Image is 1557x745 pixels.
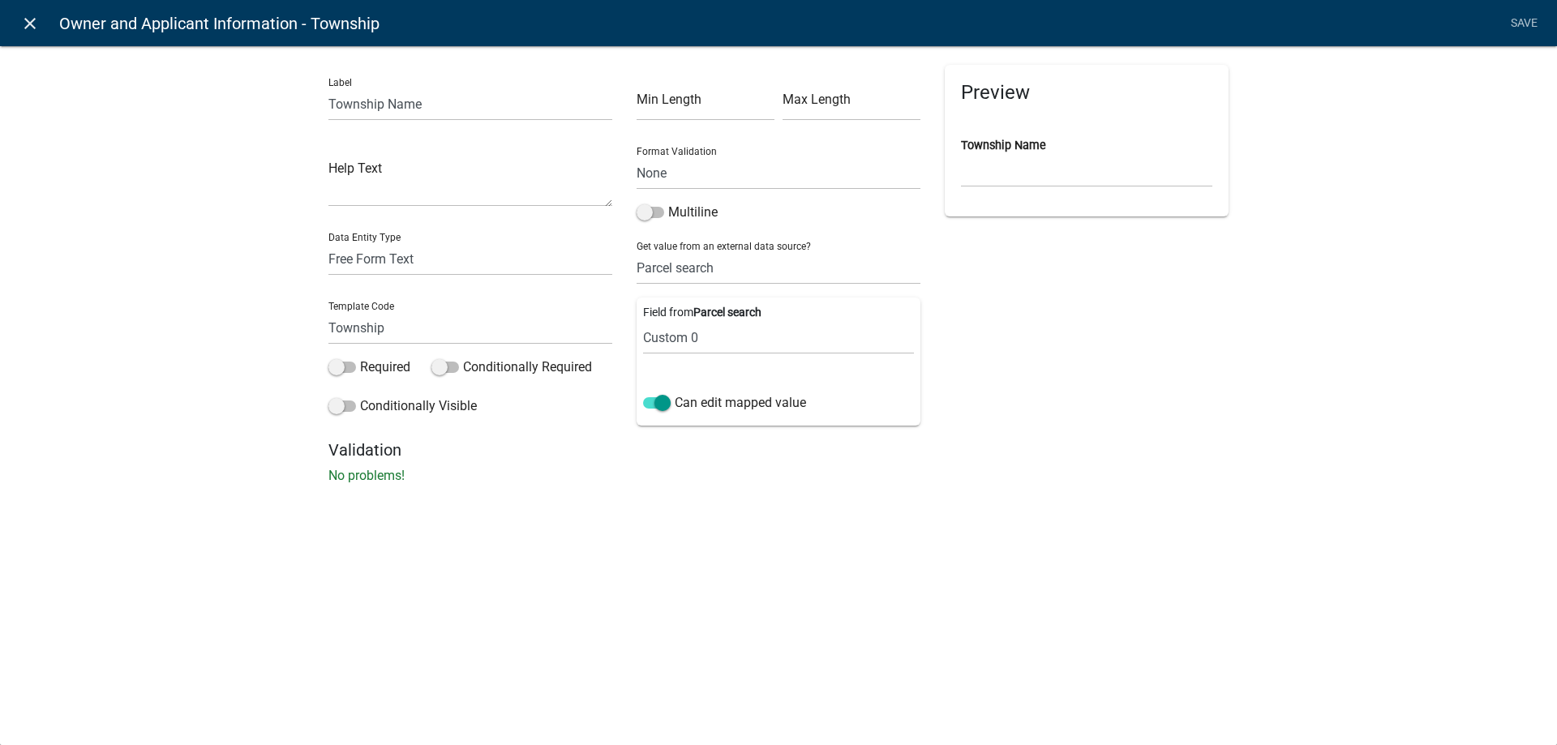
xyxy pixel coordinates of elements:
[59,7,380,40] span: Owner and Applicant Information - Township
[643,304,914,354] div: Field from
[431,358,592,377] label: Conditionally Required
[643,393,806,413] label: Can edit mapped value
[961,81,1212,105] h5: Preview
[961,140,1046,152] label: Township Name
[328,358,410,377] label: Required
[328,466,1229,486] p: No problems!
[637,203,718,222] label: Multiline
[328,396,477,416] label: Conditionally Visible
[328,440,1229,460] h5: Validation
[693,306,761,319] b: Parcel search
[1503,8,1544,39] a: Save
[20,14,40,33] i: close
